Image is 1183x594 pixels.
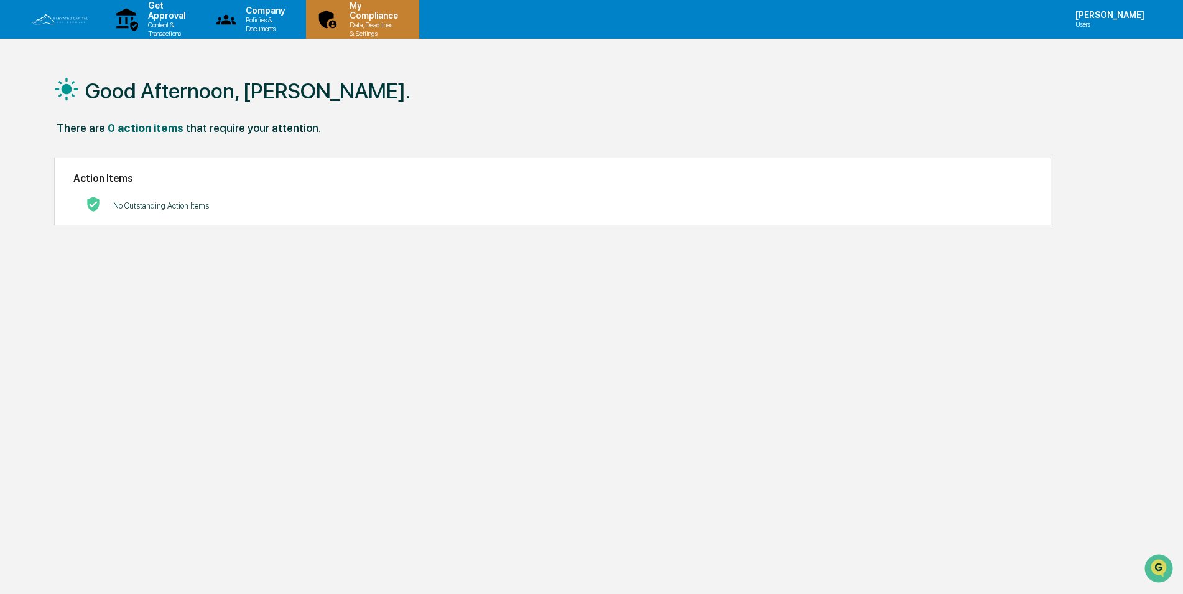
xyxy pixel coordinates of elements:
[211,99,226,114] button: Start new chat
[12,182,22,192] div: 🔎
[12,95,35,118] img: 1746055101610-c473b297-6a78-478c-a979-82029cc54cd1
[12,26,226,46] p: How can we help?
[86,197,101,212] img: No Actions logo
[340,1,404,21] p: My Compliance
[113,201,209,210] p: No Outstanding Action Items
[57,121,105,134] div: There are
[236,16,291,33] p: Policies & Documents
[42,95,204,108] div: Start new chat
[1065,20,1151,29] p: Users
[7,176,83,198] a: 🔎Data Lookup
[90,158,100,168] div: 🗄️
[1143,553,1177,587] iframe: Open customer support
[30,12,90,26] img: logo
[85,78,411,103] h1: Good Afternoon, [PERSON_NAME].
[138,1,192,21] p: Get Approval
[1065,10,1151,20] p: [PERSON_NAME]
[42,108,157,118] div: We're available if you need us!
[12,158,22,168] div: 🖐️
[25,157,80,169] span: Preclearance
[138,21,192,38] p: Content & Transactions
[7,152,85,174] a: 🖐️Preclearance
[85,152,159,174] a: 🗄️Attestations
[103,157,154,169] span: Attestations
[340,21,404,38] p: Data, Deadlines & Settings
[88,210,151,220] a: Powered byPylon
[25,181,78,193] span: Data Lookup
[186,121,321,134] div: that require your attention.
[73,172,1032,184] h2: Action Items
[236,6,291,16] p: Company
[124,211,151,220] span: Pylon
[108,121,183,134] div: 0 action items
